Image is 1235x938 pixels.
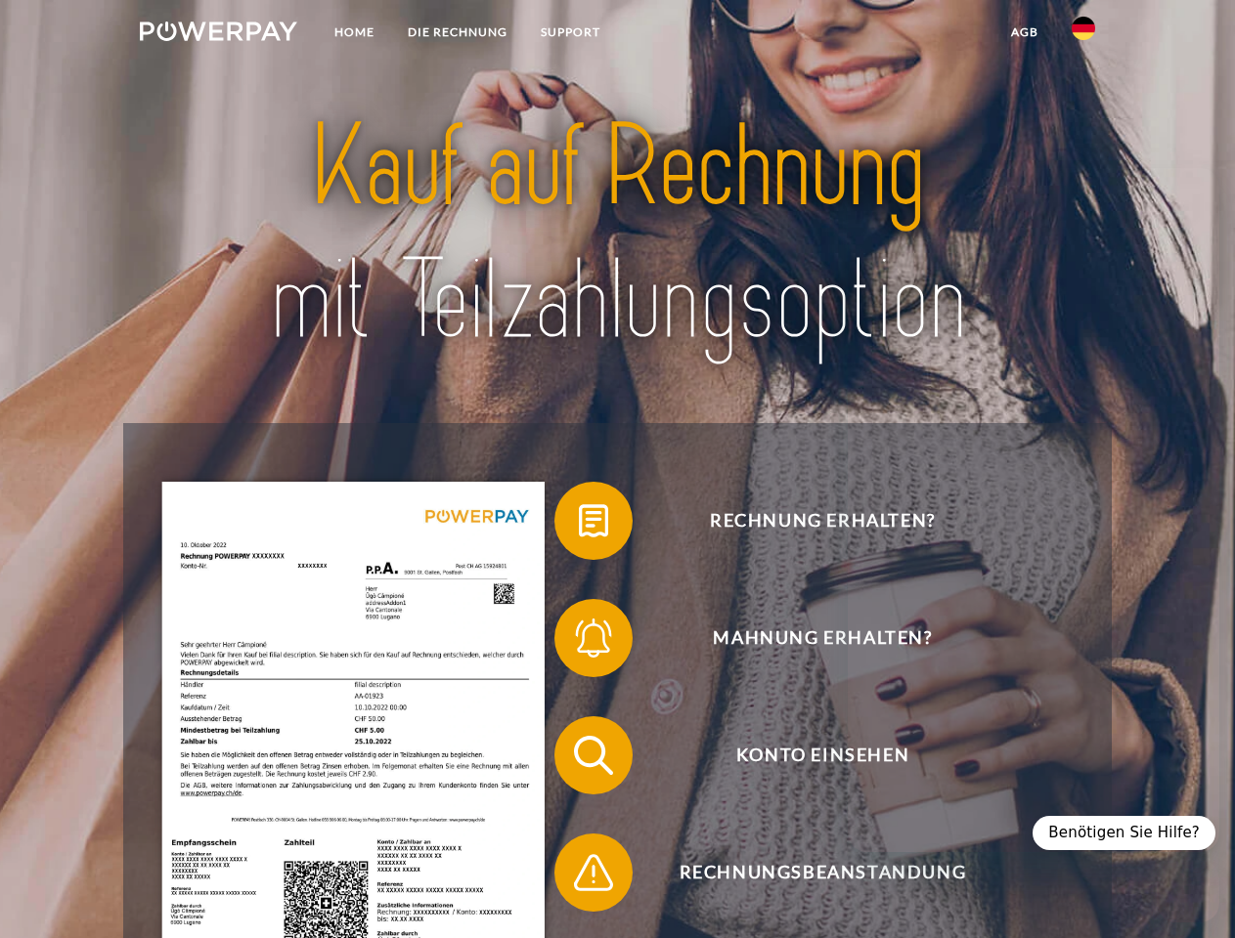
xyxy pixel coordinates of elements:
a: SUPPORT [524,15,617,50]
button: Mahnung erhalten? [554,599,1063,677]
a: agb [994,15,1055,50]
button: Konto einsehen [554,716,1063,794]
img: logo-powerpay-white.svg [140,21,297,41]
img: title-powerpay_de.svg [187,94,1048,374]
span: Rechnung erhalten? [583,482,1062,560]
button: Rechnung erhalten? [554,482,1063,560]
span: Konto einsehen [583,716,1062,794]
span: Rechnungsbeanstandung [583,833,1062,912]
iframe: Messaging window [848,168,1219,852]
img: qb_warning.svg [569,848,618,897]
button: Rechnungsbeanstandung [554,833,1063,912]
img: qb_bell.svg [569,614,618,662]
iframe: Button to launch messaging window [1157,860,1219,922]
a: DIE RECHNUNG [391,15,524,50]
span: Mahnung erhalten? [583,599,1062,677]
img: de [1072,17,1095,40]
img: qb_search.svg [569,731,618,780]
img: qb_bill.svg [569,496,618,545]
a: Home [318,15,391,50]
